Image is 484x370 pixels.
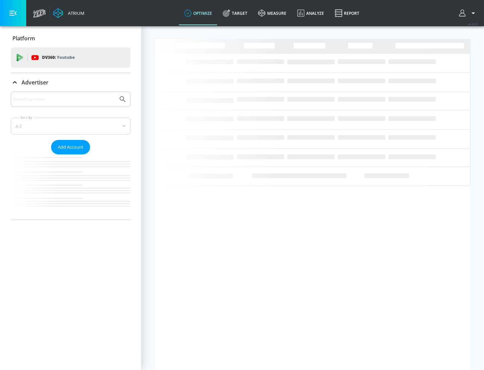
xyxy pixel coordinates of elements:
[11,91,130,220] div: Advertiser
[329,1,365,25] a: Report
[57,54,75,61] p: Youtube
[19,115,34,120] label: Sort By
[58,143,83,151] span: Add Account
[11,118,130,135] div: A-Z
[11,29,130,48] div: Platform
[292,1,329,25] a: Analyze
[42,54,75,61] p: DV360:
[217,1,253,25] a: Target
[253,1,292,25] a: measure
[65,10,84,16] div: Atrium
[12,35,35,42] p: Platform
[11,47,130,68] div: DV360: Youtube
[53,8,84,18] a: Atrium
[468,22,477,26] span: v 4.32.0
[179,1,217,25] a: optimize
[13,95,115,104] input: Search by name
[11,73,130,92] div: Advertiser
[22,79,48,86] p: Advertiser
[11,154,130,220] nav: list of Advertiser
[51,140,90,154] button: Add Account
